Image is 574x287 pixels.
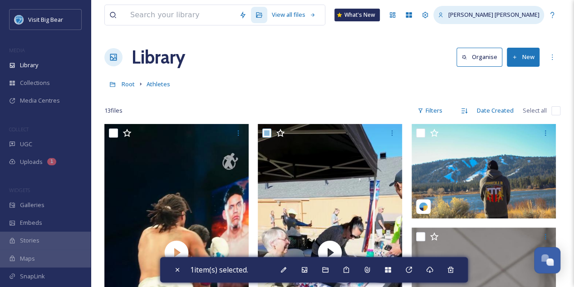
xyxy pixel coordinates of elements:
span: [PERSON_NAME] [PERSON_NAME] [448,10,540,19]
span: Collections [20,79,50,87]
span: Athletes [147,80,170,88]
a: Root [122,79,135,89]
a: [PERSON_NAME] [PERSON_NAME] [433,6,544,24]
span: UGC [20,140,32,148]
a: Organise [456,48,507,66]
div: 1 [47,158,56,165]
a: Library [132,44,185,71]
span: Visit Big Bear [28,15,63,24]
img: j.ronaldomancilla-3304081.jpg [412,124,556,218]
button: New [507,48,540,66]
span: Uploads [20,158,43,166]
span: Root [122,80,135,88]
img: MemLogo_VBB_Primary_LOGO%20Badge%20%281%29%20%28Converted%29.png [15,15,24,24]
a: Athletes [147,79,170,89]
button: Open Chat [534,247,560,273]
span: Library [20,61,38,69]
span: 1 item(s) selected. [190,265,248,275]
a: View all files [267,6,320,24]
span: MEDIA [9,47,25,54]
span: WIDGETS [9,187,30,193]
span: Select all [523,106,547,115]
input: Search your library [126,5,235,25]
span: COLLECT [9,126,29,133]
span: Media Centres [20,96,60,105]
a: What's New [334,9,380,21]
div: Date Created [472,102,518,119]
span: Embeds [20,218,42,227]
span: Maps [20,254,35,263]
span: Galleries [20,201,44,209]
img: snapsea-logo.png [419,202,428,211]
span: Stories [20,236,39,245]
span: 13 file s [104,106,123,115]
span: SnapLink [20,272,45,281]
button: Organise [456,48,502,66]
div: Filters [413,102,447,119]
